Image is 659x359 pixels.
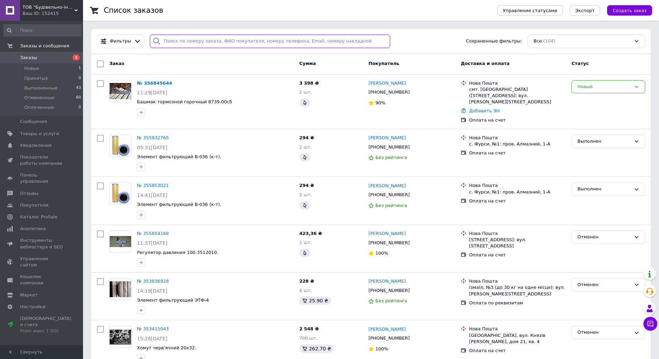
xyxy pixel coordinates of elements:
a: Фото товару [109,182,131,205]
button: Управление статусами [497,5,563,16]
span: [DEMOGRAPHIC_DATA] и счета [20,315,71,334]
span: 90% [375,100,385,105]
div: Оплата на счет [469,117,566,123]
div: Выполнен [577,138,631,145]
img: Фото товару [110,281,131,297]
span: 43 [76,85,81,91]
a: № 355932765 [137,135,169,140]
span: 2 шт. [299,144,312,150]
span: 2 548 ₴ [299,326,319,331]
span: Покупатели [20,202,48,208]
span: Без рейтинга [375,203,407,208]
a: [PERSON_NAME] [368,135,406,141]
span: 2 шт. [299,89,312,95]
span: Хомут черв'ячний 20х32. [137,345,196,350]
span: 0 [79,104,81,111]
span: 05:31[DATE] [137,145,167,150]
div: Нова Пошта [469,135,566,141]
a: Создать заказ [600,8,652,13]
input: Поиск [3,24,82,37]
span: ТОВ "Будівельно-інженирінгове підприємство "Інвеститор" [22,4,74,10]
span: 100% [375,251,388,256]
span: Без рейтинга [375,155,407,160]
span: Заказы и сообщения [20,43,69,49]
span: 4 шт. [299,288,312,293]
a: Добавить ЭН [469,108,500,113]
div: смт. [GEOGRAPHIC_DATA] ([STREET_ADDRESS]: вул. [PERSON_NAME][STREET_ADDRESS] [469,86,566,105]
a: Башмак тормозной горочный 8739.00сб [137,99,232,104]
a: № 356845644 [137,81,172,86]
span: Заказ [109,61,124,66]
span: 11:37[DATE] [137,240,167,246]
span: Статус [571,61,589,66]
div: [STREET_ADDRESS]: вул. [STREET_ADDRESS] [469,237,566,249]
span: 294 ₴ [299,183,314,188]
span: 14:19[DATE] [137,288,167,294]
button: Создать заказ [607,5,652,16]
span: 1 шт. [299,240,312,245]
span: Маркет [20,292,38,298]
a: № 355654168 [137,231,169,236]
div: Новый [577,83,631,91]
span: Оплаченные [24,104,54,111]
a: Фото товару [109,135,131,157]
span: (104) [543,38,555,44]
div: Выполнен [577,186,631,193]
button: Чат с покупателем [643,317,657,331]
div: Ваш ID: 152415 [22,10,83,17]
span: 228 ₴ [299,278,314,284]
span: Фильтры [110,38,131,45]
span: [PHONE_NUMBER] [368,192,410,197]
button: Экспорт [570,5,600,16]
a: № 355853021 [137,183,169,188]
div: с. Фурси, №1: пров. Алмазний, 1-А [469,189,566,195]
div: Нова Пошта [469,230,566,237]
div: Оплата на счет [469,150,566,156]
span: Отмененные [24,95,54,101]
span: Управление сайтом [20,256,64,268]
span: Выполненные [24,85,57,91]
div: Оплата по реквизитам [469,300,566,306]
div: Оплата на счет [469,198,566,204]
a: [PERSON_NAME] [368,230,406,237]
span: Создать заказ [613,8,647,13]
a: [PERSON_NAME] [368,80,406,87]
span: [PHONE_NUMBER] [368,144,410,150]
span: 1 [73,55,80,60]
div: Отменен [577,234,631,241]
span: Регулятор давления 100.3512010. [137,250,218,255]
span: 294 ₴ [299,135,314,140]
div: [GEOGRAPHIC_DATA], вул. Князів [PERSON_NAME], дом 21, кв. 4 [469,332,566,345]
span: 100% [375,346,388,351]
a: № 353415043 [137,326,169,331]
a: Элемент фильтрующий В-036 (к-т). [137,202,221,207]
div: Prom микс 1 000 [20,328,71,334]
img: Фото товару [110,83,131,99]
div: 262.70 ₴ [299,344,334,353]
span: Без рейтинга [375,298,407,303]
a: Фото товару [109,230,131,253]
div: Ізмаїл, №3 (до 30 кг на одне місце): вул. [PERSON_NAME][STREET_ADDRESS] [469,284,566,297]
span: Экспорт [575,8,595,13]
span: Каталог ProSale [20,214,57,220]
span: Сумма [299,61,316,66]
span: 60 [76,95,81,101]
a: Элемент фильтрующий ЭТФ-4 [137,297,209,303]
a: [PERSON_NAME] [368,326,406,333]
span: Заказы [20,55,37,61]
div: Оплата на счет [469,348,566,354]
a: Фото товару [109,80,131,102]
span: Уведомления [20,142,52,149]
div: с. Фурси, №1: пров. Алмазний, 1-А [469,141,566,147]
h1: Список заказов [104,6,163,15]
span: Инструменты вебмастера и SEO [20,237,64,250]
a: Элемент фильтрующий В-036 (к-т). [137,154,221,159]
span: 423,36 ₴ [299,231,322,236]
span: 1 [79,65,81,72]
span: Сохраненные фильтры: [466,38,522,45]
a: Фото товару [109,278,131,300]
